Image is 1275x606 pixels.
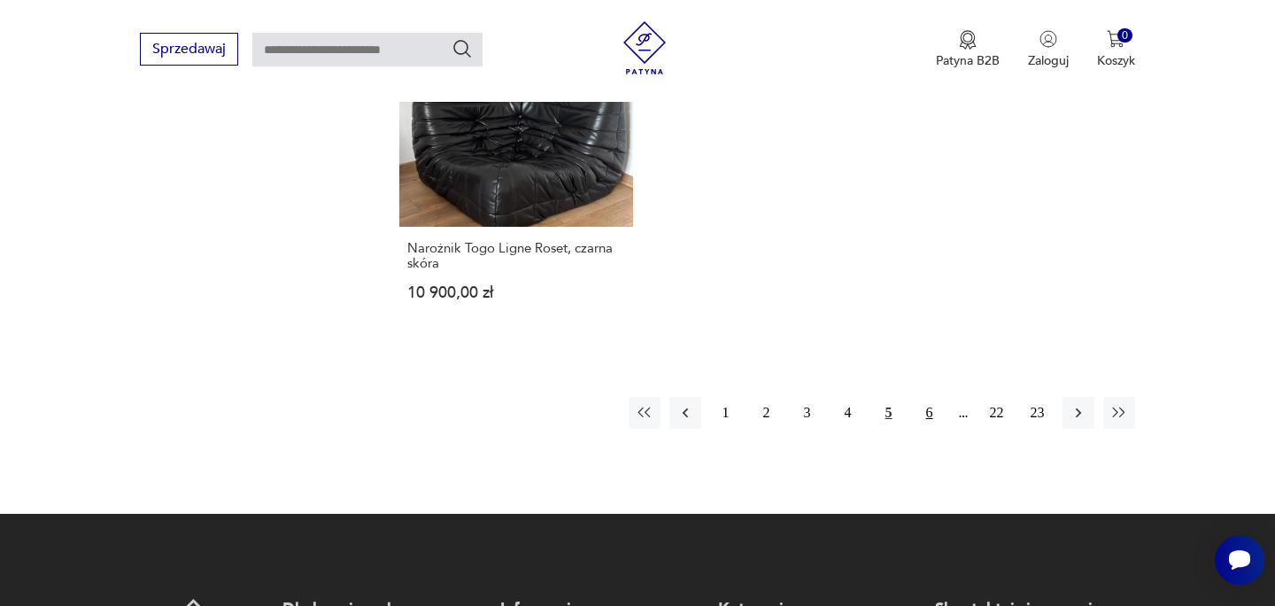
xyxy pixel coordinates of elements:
[452,38,473,59] button: Szukaj
[1107,30,1124,48] img: Ikona koszyka
[407,285,624,300] p: 10 900,00 zł
[1097,30,1135,69] button: 0Koszyk
[936,52,1000,69] p: Patyna B2B
[140,33,238,66] button: Sprzedawaj
[792,397,823,429] button: 3
[936,30,1000,69] button: Patyna B2B
[981,397,1013,429] button: 22
[959,30,977,50] img: Ikona medalu
[832,397,864,429] button: 4
[1028,52,1069,69] p: Zaloguj
[1215,535,1264,585] iframe: Smartsupp widget button
[1039,30,1057,48] img: Ikonka użytkownika
[873,397,905,429] button: 5
[710,397,742,429] button: 1
[1022,397,1054,429] button: 23
[751,397,783,429] button: 2
[407,241,624,271] h3: Narożnik Togo Ligne Roset, czarna skóra
[1117,28,1132,43] div: 0
[914,397,946,429] button: 6
[140,44,238,57] a: Sprzedawaj
[936,30,1000,69] a: Ikona medaluPatyna B2B
[1028,30,1069,69] button: Zaloguj
[618,21,671,74] img: Patyna - sklep z meblami i dekoracjami vintage
[1097,52,1135,69] p: Koszyk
